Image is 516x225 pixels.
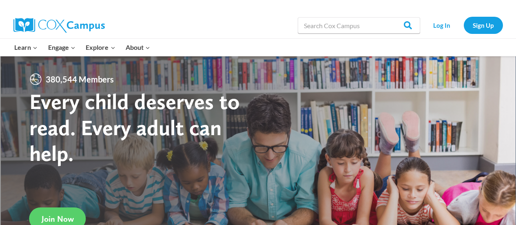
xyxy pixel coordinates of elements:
[298,17,420,33] input: Search Cox Campus
[13,18,105,33] img: Cox Campus
[464,17,503,33] a: Sign Up
[14,42,38,53] span: Learn
[86,42,115,53] span: Explore
[48,42,75,53] span: Engage
[126,42,150,53] span: About
[424,17,503,33] nav: Secondary Navigation
[424,17,460,33] a: Log In
[9,39,155,56] nav: Primary Navigation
